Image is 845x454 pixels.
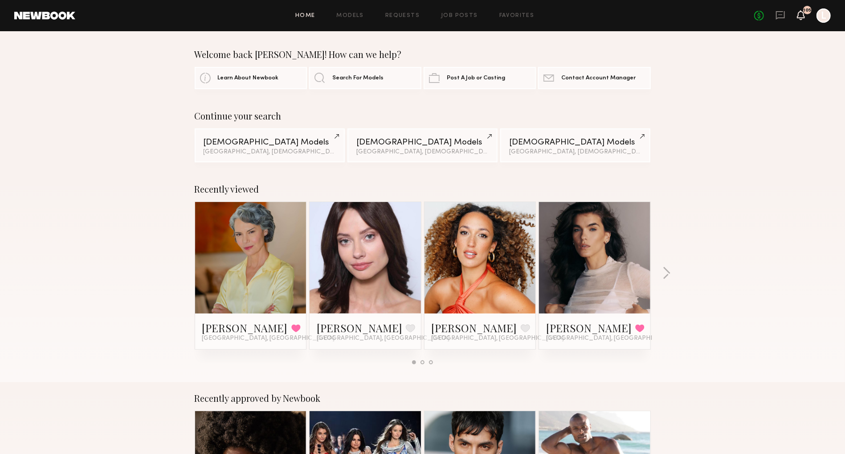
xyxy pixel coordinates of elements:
[195,184,651,194] div: Recently viewed
[204,138,336,147] div: [DEMOGRAPHIC_DATA] Models
[347,128,498,162] a: [DEMOGRAPHIC_DATA] Models[GEOGRAPHIC_DATA], [DEMOGRAPHIC_DATA]
[195,67,307,89] a: Learn About Newbook
[546,335,679,342] span: [GEOGRAPHIC_DATA], [GEOGRAPHIC_DATA]
[509,149,641,155] div: [GEOGRAPHIC_DATA], [DEMOGRAPHIC_DATA] / [DEMOGRAPHIC_DATA]
[317,335,449,342] span: [GEOGRAPHIC_DATA], [GEOGRAPHIC_DATA]
[195,393,651,404] div: Recently approved by Newbook
[424,67,536,89] a: Post A Job or Casting
[432,335,564,342] span: [GEOGRAPHIC_DATA], [GEOGRAPHIC_DATA]
[546,321,632,335] a: [PERSON_NAME]
[441,13,478,19] a: Job Posts
[295,13,315,19] a: Home
[499,13,535,19] a: Favorites
[195,49,651,60] div: Welcome back [PERSON_NAME]! How can we help?
[218,75,279,81] span: Learn About Newbook
[561,75,636,81] span: Contact Account Manager
[317,321,402,335] a: [PERSON_NAME]
[202,335,335,342] span: [GEOGRAPHIC_DATA], [GEOGRAPHIC_DATA]
[538,67,650,89] a: Contact Account Manager
[816,8,831,23] a: L
[204,149,336,155] div: [GEOGRAPHIC_DATA], [DEMOGRAPHIC_DATA] / [DEMOGRAPHIC_DATA]
[356,138,489,147] div: [DEMOGRAPHIC_DATA] Models
[202,321,288,335] a: [PERSON_NAME]
[500,128,650,162] a: [DEMOGRAPHIC_DATA] Models[GEOGRAPHIC_DATA], [DEMOGRAPHIC_DATA] / [DEMOGRAPHIC_DATA]
[309,67,421,89] a: Search For Models
[332,75,384,81] span: Search For Models
[356,149,489,155] div: [GEOGRAPHIC_DATA], [DEMOGRAPHIC_DATA]
[432,321,517,335] a: [PERSON_NAME]
[804,8,812,13] div: 105
[195,111,651,121] div: Continue your search
[195,128,345,162] a: [DEMOGRAPHIC_DATA] Models[GEOGRAPHIC_DATA], [DEMOGRAPHIC_DATA] / [DEMOGRAPHIC_DATA]
[337,13,364,19] a: Models
[385,13,420,19] a: Requests
[447,75,505,81] span: Post A Job or Casting
[509,138,641,147] div: [DEMOGRAPHIC_DATA] Models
